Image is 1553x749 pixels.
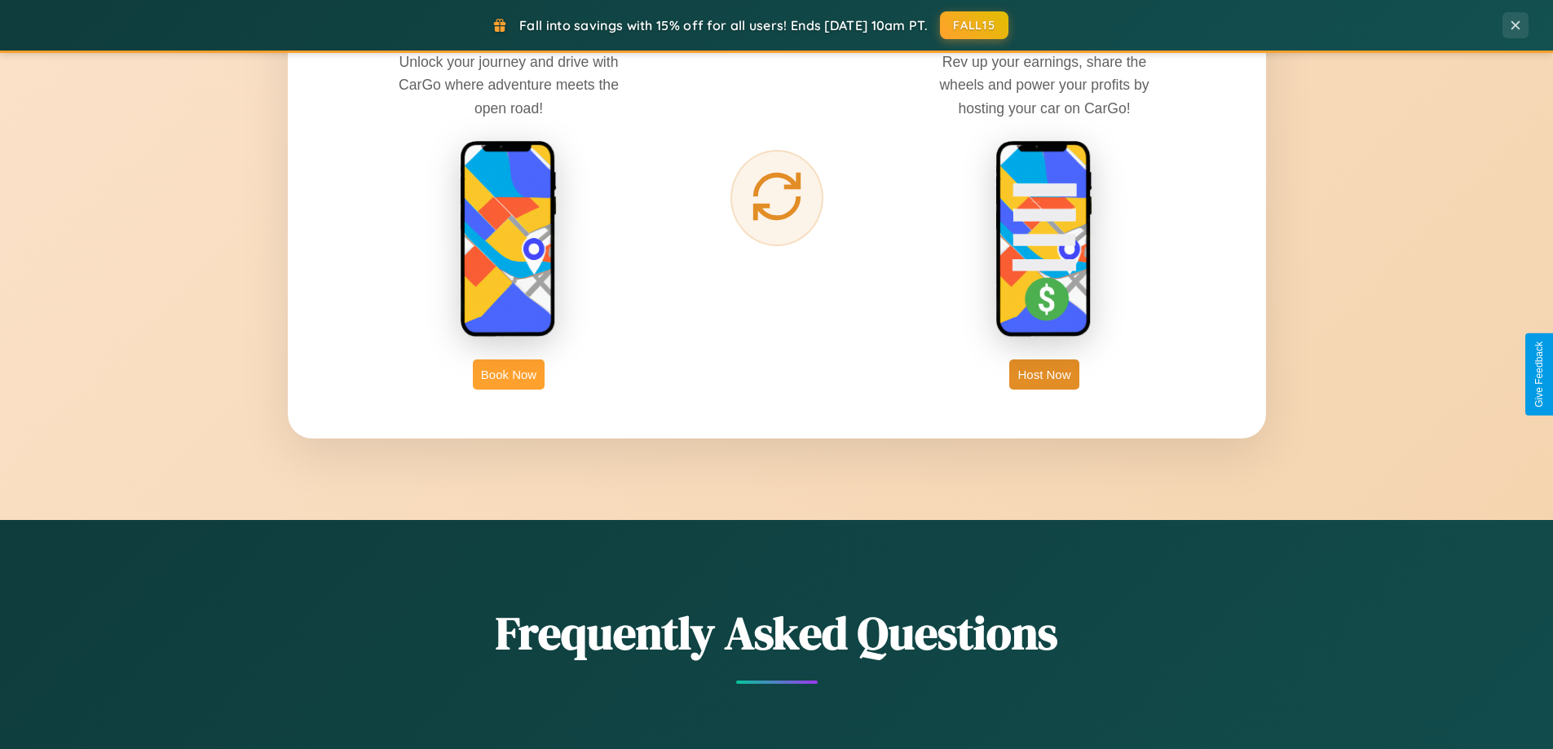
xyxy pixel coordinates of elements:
div: Give Feedback [1533,341,1545,408]
button: FALL15 [940,11,1008,39]
img: rent phone [460,140,558,339]
span: Fall into savings with 15% off for all users! Ends [DATE] 10am PT. [519,17,928,33]
h2: Frequently Asked Questions [288,601,1266,664]
p: Unlock your journey and drive with CarGo where adventure meets the open road! [386,51,631,119]
button: Host Now [1009,359,1079,390]
button: Book Now [473,359,545,390]
img: host phone [995,140,1093,339]
p: Rev up your earnings, share the wheels and power your profits by hosting your car on CarGo! [922,51,1167,119]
